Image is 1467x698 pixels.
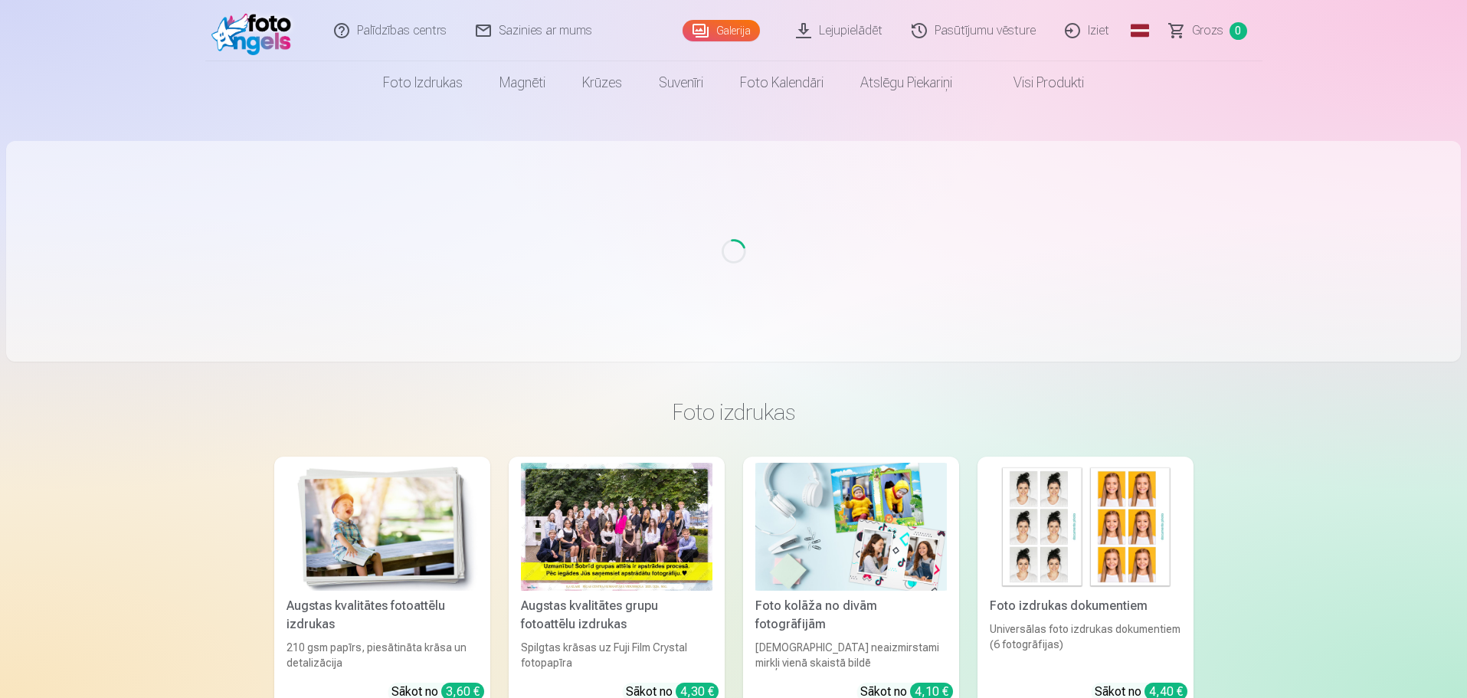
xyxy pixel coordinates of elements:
[755,463,947,591] img: Foto kolāža no divām fotogrāfijām
[515,640,719,670] div: Spilgtas krāsas uz Fuji Film Crystal fotopapīra
[365,61,481,104] a: Foto izdrukas
[1192,21,1223,40] span: Grozs
[280,597,484,634] div: Augstas kvalitātes fotoattēlu izdrukas
[990,463,1181,591] img: Foto izdrukas dokumentiem
[287,463,478,591] img: Augstas kvalitātes fotoattēlu izdrukas
[515,597,719,634] div: Augstas kvalitātes grupu fotoattēlu izdrukas
[280,640,484,670] div: 210 gsm papīrs, piesātināta krāsa un detalizācija
[640,61,722,104] a: Suvenīri
[211,6,300,55] img: /fa1
[984,621,1187,670] div: Universālas foto izdrukas dokumentiem (6 fotogrāfijas)
[971,61,1102,104] a: Visi produkti
[564,61,640,104] a: Krūzes
[683,20,760,41] a: Galerija
[749,597,953,634] div: Foto kolāža no divām fotogrāfijām
[722,61,842,104] a: Foto kalendāri
[842,61,971,104] a: Atslēgu piekariņi
[481,61,564,104] a: Magnēti
[749,640,953,670] div: [DEMOGRAPHIC_DATA] neaizmirstami mirkļi vienā skaistā bildē
[984,597,1187,615] div: Foto izdrukas dokumentiem
[1230,22,1247,40] span: 0
[287,398,1181,426] h3: Foto izdrukas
